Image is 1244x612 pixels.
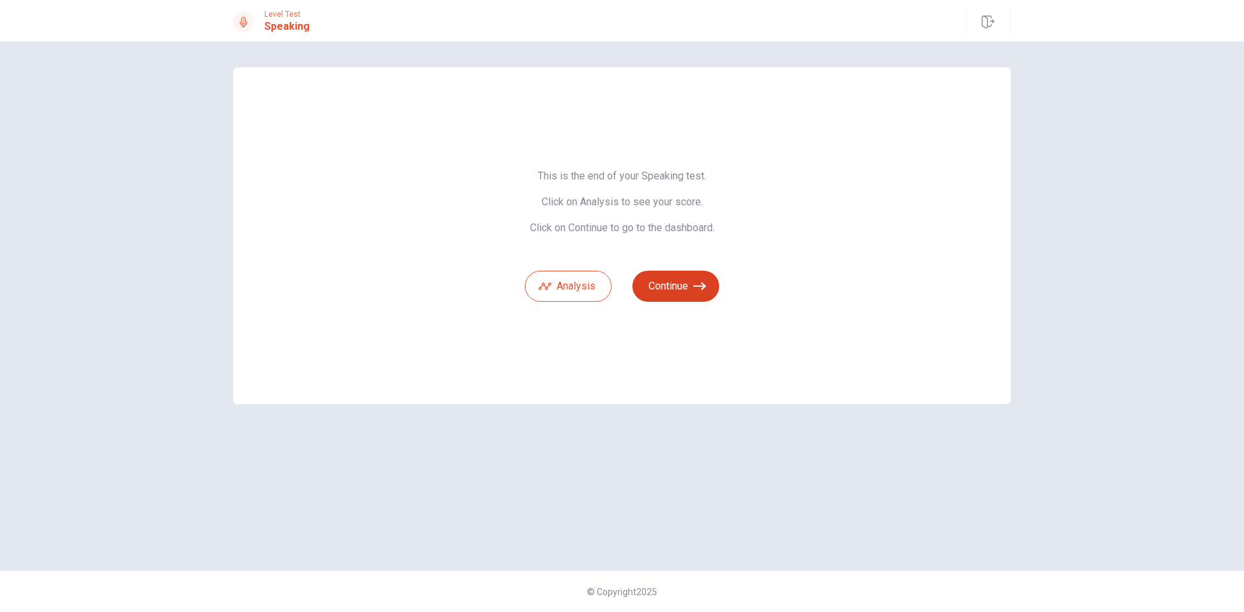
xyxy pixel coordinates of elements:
[525,170,719,234] span: This is the end of your Speaking test. Click on Analysis to see your score. Click on Continue to ...
[632,271,719,302] button: Continue
[264,10,310,19] span: Level Test
[264,19,310,34] h1: Speaking
[587,587,657,597] span: © Copyright 2025
[525,271,612,302] button: Analysis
